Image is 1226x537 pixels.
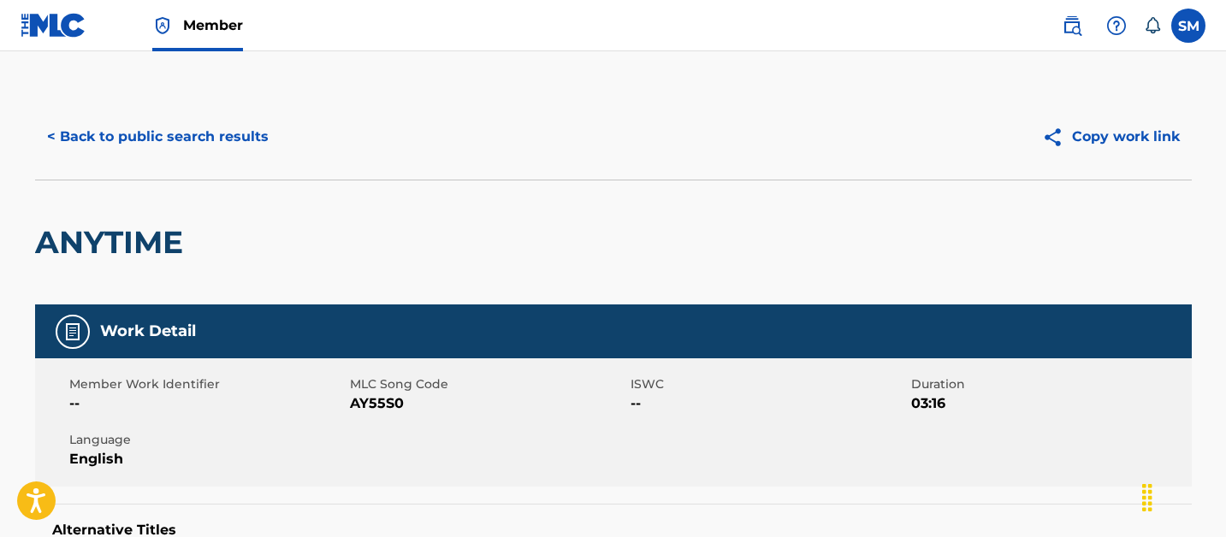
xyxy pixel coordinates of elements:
h2: ANYTIME [35,223,192,262]
span: English [69,449,346,469]
span: Duration [911,375,1188,393]
span: Language [69,431,346,449]
div: Notifications [1144,17,1161,34]
img: MLC Logo [21,13,86,38]
img: Copy work link [1042,127,1072,148]
img: search [1062,15,1082,36]
span: -- [631,393,907,414]
div: User Menu [1171,9,1205,43]
span: MLC Song Code [350,375,626,393]
img: Work Detail [62,322,83,342]
div: Drag [1134,472,1161,523]
button: Copy work link [1030,115,1192,158]
iframe: Chat Widget [1140,455,1226,537]
span: ISWC [631,375,907,393]
span: AY55S0 [350,393,626,414]
span: Member [183,15,243,35]
span: Member Work Identifier [69,375,346,393]
img: Top Rightsholder [152,15,173,36]
a: Public Search [1055,9,1089,43]
span: 03:16 [911,393,1188,414]
span: -- [69,393,346,414]
button: < Back to public search results [35,115,281,158]
iframe: Resource Center [1178,319,1226,457]
img: help [1106,15,1127,36]
h5: Work Detail [100,322,196,341]
div: Help [1099,9,1134,43]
